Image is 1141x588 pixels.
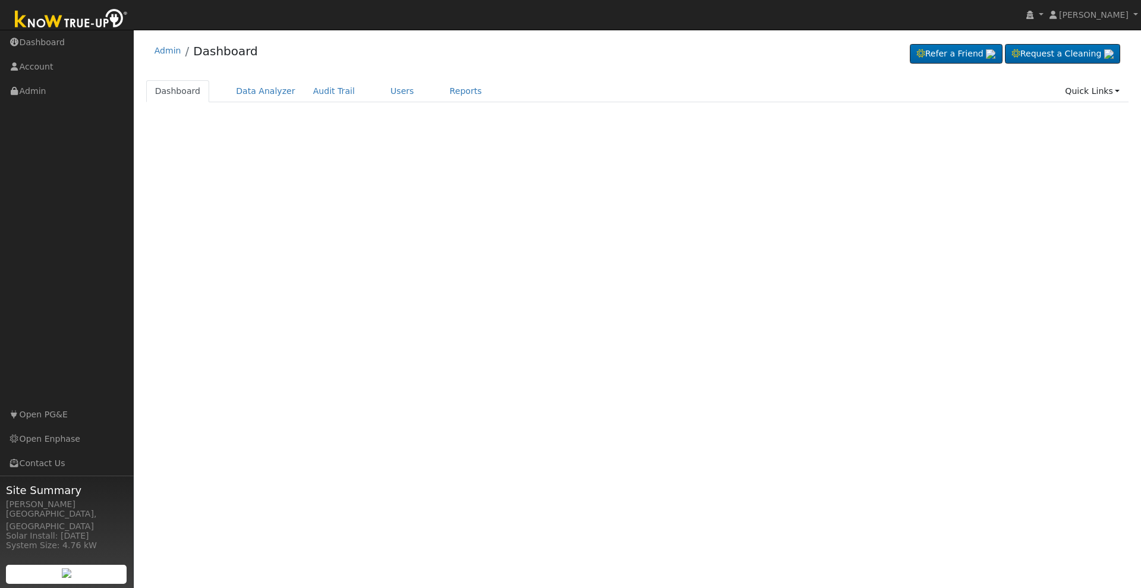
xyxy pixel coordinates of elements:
a: Request a Cleaning [1005,44,1120,64]
a: Dashboard [146,80,210,102]
div: System Size: 4.76 kW [6,539,127,552]
a: Dashboard [193,44,258,58]
a: Quick Links [1056,80,1129,102]
a: Users [382,80,423,102]
a: Reports [441,80,491,102]
div: [PERSON_NAME] [6,498,127,511]
span: [PERSON_NAME] [1059,10,1129,20]
img: retrieve [62,568,71,578]
a: Admin [155,46,181,55]
span: Site Summary [6,482,127,498]
a: Refer a Friend [910,44,1003,64]
div: [GEOGRAPHIC_DATA], [GEOGRAPHIC_DATA] [6,508,127,533]
img: retrieve [986,49,995,59]
a: Data Analyzer [227,80,304,102]
img: retrieve [1104,49,1114,59]
a: Audit Trail [304,80,364,102]
img: Know True-Up [9,7,134,33]
div: Solar Install: [DATE] [6,530,127,542]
